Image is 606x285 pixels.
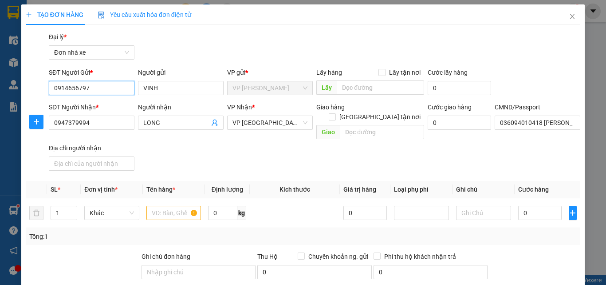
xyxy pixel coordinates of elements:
[257,253,278,260] span: Thu Hộ
[337,80,424,95] input: Dọc đường
[316,125,340,139] span: Giao
[227,68,313,77] div: VP gửi
[49,68,134,77] div: SĐT Người Gửi
[336,112,424,122] span: [GEOGRAPHIC_DATA] tận nơi
[518,186,549,193] span: Cước hàng
[54,46,129,59] span: Đơn nhà xe
[146,186,175,193] span: Tên hàng
[26,12,32,18] span: plus
[340,125,424,139] input: Dọc đường
[98,12,105,19] img: icon
[569,209,576,217] span: plus
[343,206,387,220] input: 0
[30,118,43,125] span: plus
[29,115,43,129] button: plus
[386,68,424,77] span: Lấy tận nơi
[29,232,235,241] div: Tổng: 1
[569,13,576,20] span: close
[49,33,67,40] span: Đại lý
[29,206,43,220] button: delete
[453,181,515,198] th: Ghi chú
[569,206,577,220] button: plus
[279,186,310,193] span: Kích thước
[51,186,58,193] span: SL
[343,186,376,193] span: Giá trị hàng
[138,68,224,77] div: Người gửi
[428,69,468,76] label: Cước lấy hàng
[316,104,345,111] span: Giao hàng
[227,104,252,111] span: VP Nhận
[428,104,472,111] label: Cước giao hàng
[560,4,585,29] button: Close
[428,116,491,130] input: Cước giao hàng
[146,206,201,220] input: VD: Bàn, Ghế
[49,102,134,112] div: SĐT Người Nhận
[212,186,243,193] span: Định lượng
[237,206,246,220] span: kg
[49,143,134,153] div: Địa chỉ người nhận
[495,102,580,112] div: CMND/Passport
[316,80,337,95] span: Lấy
[26,11,83,18] span: TẠO ĐƠN HÀNG
[456,206,511,220] input: Ghi Chú
[232,116,307,129] span: VP Nam Định
[390,181,453,198] th: Loại phụ phí
[98,11,191,18] span: Yêu cầu xuất hóa đơn điện tử
[428,81,491,95] input: Cước lấy hàng
[305,252,372,261] span: Chuyển khoản ng. gửi
[211,119,218,126] span: user-add
[142,265,256,279] input: Ghi chú đơn hàng
[316,69,342,76] span: Lấy hàng
[232,81,307,95] span: VP Ngọc Hồi
[90,206,134,220] span: Khác
[381,252,460,261] span: Phí thu hộ khách nhận trả
[84,186,118,193] span: Đơn vị tính
[142,253,190,260] label: Ghi chú đơn hàng
[49,157,134,171] input: Địa chỉ của người nhận
[138,102,224,112] div: Người nhận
